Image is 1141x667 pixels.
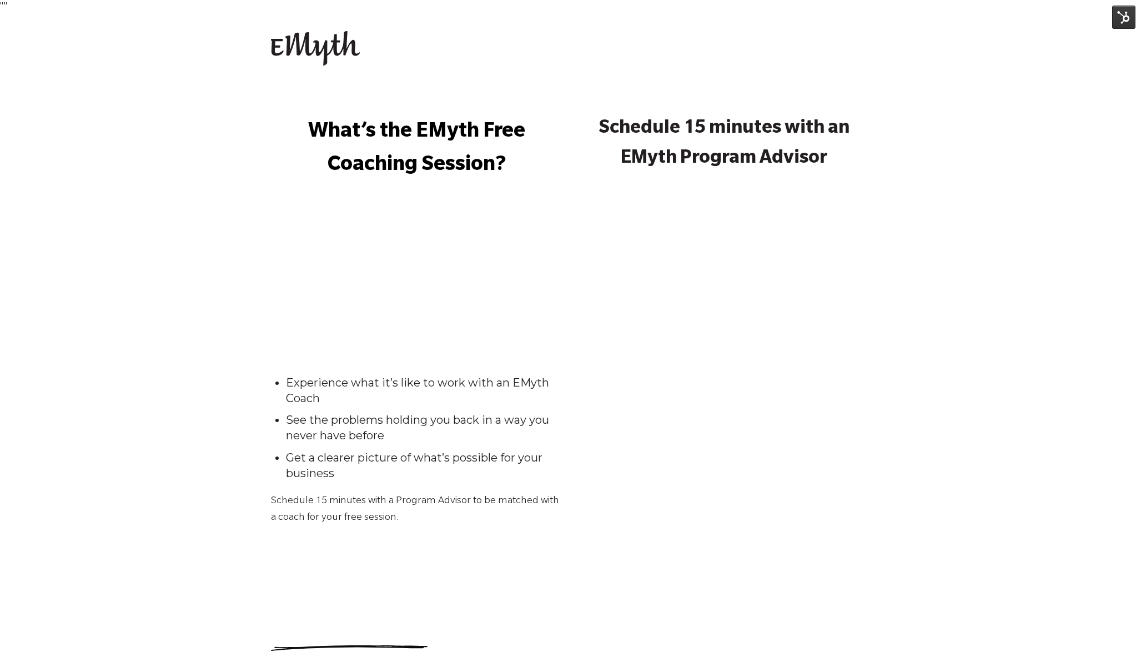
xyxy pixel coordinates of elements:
[599,119,850,169] strong: Schedule 15 minutes with an EMyth Program Advisor
[286,412,557,443] li: See the problems holding you back in a way you never have before
[271,204,563,368] iframe: HubSpot Video
[271,31,360,66] img: EMyth
[308,122,525,178] span: What’s the EMyth Free Coaching Session?
[1085,614,1141,667] iframe: Chat Widget
[1112,6,1135,29] img: HubSpot Tools Menu Toggle
[271,493,563,526] p: Schedule 15 minutes with a Program Advisor to be matched with a coach for your free session.
[286,375,557,406] li: Experience what it’s like to work with an EMyth Coach
[286,450,557,481] li: Get a clearer picture of what’s possible for your business
[271,645,428,651] img: underline.svg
